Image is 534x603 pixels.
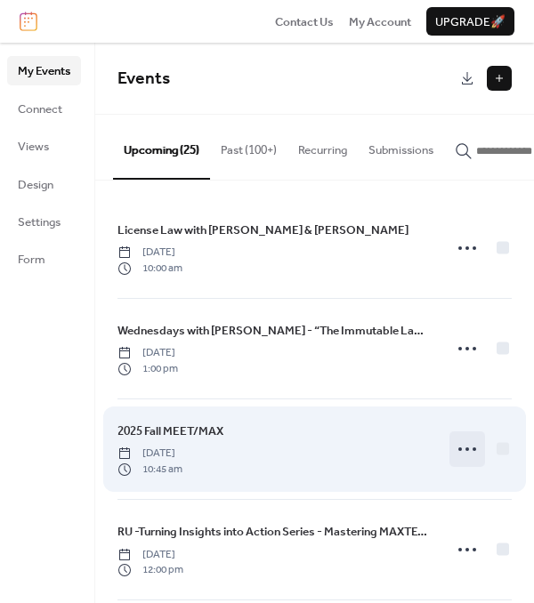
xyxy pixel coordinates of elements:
a: My Account [349,12,411,30]
span: Form [18,251,45,269]
span: [DATE] [117,547,183,563]
span: Settings [18,213,61,231]
img: logo [20,12,37,31]
button: Recurring [287,115,358,177]
a: Connect [7,94,81,123]
a: Form [7,245,81,273]
span: Contact Us [275,13,334,31]
a: Views [7,132,81,160]
a: Design [7,170,81,198]
span: 12:00 pm [117,562,183,578]
span: Design [18,176,53,194]
a: RU -Turning Insights into Action Series - Mastering MAXTECH Powered by BoldTrail [117,522,432,542]
span: Connect [18,100,62,118]
button: Past (100+) [210,115,287,177]
a: Contact Us [275,12,334,30]
button: Upcoming (25) [113,115,210,179]
button: Submissions [358,115,444,177]
span: [DATE] [117,345,178,361]
span: 2025 Fall MEET/MAX [117,422,223,440]
a: Wednesdays with [PERSON_NAME] - “The Immutable Laws of Real Estate” Bringing Science to the Sale [117,321,432,341]
span: 10:00 am [117,261,182,277]
span: [DATE] [117,446,182,462]
span: Events [117,62,170,95]
a: License Law with [PERSON_NAME] & [PERSON_NAME] [117,221,409,240]
span: Wednesdays with [PERSON_NAME] - “The Immutable Laws of Real Estate” Bringing Science to the Sale [117,322,432,340]
span: [DATE] [117,245,182,261]
button: Upgrade🚀 [426,7,514,36]
span: 1:00 pm [117,361,178,377]
span: Upgrade 🚀 [435,13,506,31]
span: RU -Turning Insights into Action Series - Mastering MAXTECH Powered by BoldTrail [117,523,432,541]
span: License Law with [PERSON_NAME] & [PERSON_NAME] [117,221,409,239]
span: My Events [18,62,70,80]
span: My Account [349,13,411,31]
a: Settings [7,207,81,236]
a: My Events [7,56,81,84]
span: 10:45 am [117,462,182,478]
a: 2025 Fall MEET/MAX [117,422,223,441]
span: Views [18,138,49,156]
